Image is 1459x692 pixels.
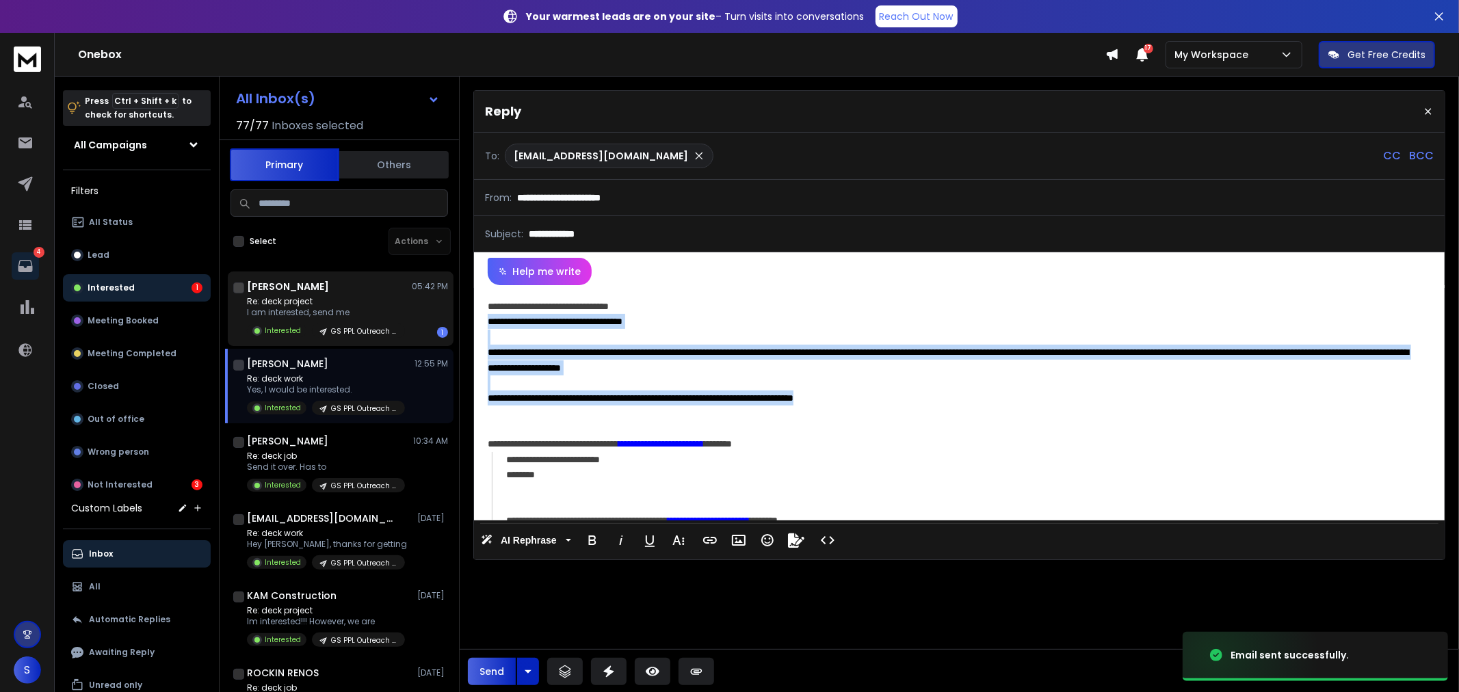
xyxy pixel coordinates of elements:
p: GS PPL Outreach Decks [331,326,397,336]
p: Not Interested [88,479,153,490]
p: Reply [485,102,521,121]
p: Yes, I would be interested. [247,384,405,395]
p: From: [485,191,512,204]
p: My Workspace [1174,48,1254,62]
p: Interested [265,403,301,413]
h1: [EMAIL_ADDRESS][DOMAIN_NAME] [247,511,397,525]
p: GS PPL Outreach Decks [331,403,397,414]
button: Help me write [488,258,592,285]
button: Automatic Replies [63,606,211,633]
p: Inbox [89,548,113,559]
button: Closed [63,373,211,400]
h1: ROCKIN RENOS [247,666,319,680]
p: Subject: [485,227,523,241]
h3: Filters [63,181,211,200]
button: Others [339,150,449,180]
p: Meeting Completed [88,348,176,359]
p: Closed [88,381,119,392]
button: Underline (Ctrl+U) [637,527,663,554]
p: Interested [88,282,135,293]
p: Interested [265,557,301,568]
p: CC [1383,148,1401,164]
strong: Your warmest leads are on your site [527,10,716,23]
p: [EMAIL_ADDRESS][DOMAIN_NAME] [514,149,688,163]
button: All Campaigns [63,131,211,159]
button: Insert Image (Ctrl+P) [726,527,752,554]
label: Select [250,236,276,247]
p: 05:42 PM [412,281,448,292]
button: More Text [666,527,692,554]
span: AI Rephrase [498,535,560,546]
p: BCC [1409,148,1434,164]
button: Out of office [63,405,211,433]
p: 4 [34,247,44,258]
button: Italic (Ctrl+I) [608,527,634,554]
h1: KAM Construction [247,589,337,602]
button: Not Interested3 [63,471,211,498]
button: All Status [63,209,211,236]
p: [DATE] [417,513,448,524]
button: Lead [63,241,211,269]
button: Awaiting Reply [63,639,211,666]
p: GS PPL Outreach Decks [331,558,397,568]
p: Im interested!!! However, we are [247,616,405,627]
p: Press to check for shortcuts. [85,94,192,122]
a: Reach Out Now [876,5,958,27]
img: logo [14,46,41,72]
p: Interested [265,480,301,490]
h1: All Campaigns [74,138,147,152]
h1: Onebox [78,46,1105,63]
div: 1 [437,327,448,338]
button: Get Free Credits [1319,41,1435,68]
div: 1 [192,282,202,293]
button: Meeting Booked [63,307,211,334]
p: All [89,581,101,592]
p: Wrong person [88,447,149,457]
p: 12:55 PM [415,358,448,369]
span: Ctrl + Shift + k [112,93,179,109]
button: Insert Link (Ctrl+K) [697,527,723,554]
p: Lead [88,250,109,261]
p: Re: deck project [247,296,405,307]
div: 3 [192,479,202,490]
p: Re: deck job [247,451,405,462]
button: Inbox [63,540,211,568]
h3: Inboxes selected [272,118,363,134]
button: AI Rephrase [478,527,574,554]
h3: Custom Labels [71,501,142,515]
h1: [PERSON_NAME] [247,280,329,293]
button: Code View [815,527,841,554]
p: [DATE] [417,667,448,678]
p: 10:34 AM [413,436,448,447]
div: Email sent successfully. [1231,648,1349,662]
a: 4 [12,252,39,280]
button: All Inbox(s) [225,85,451,112]
button: Meeting Completed [63,340,211,367]
button: Primary [230,148,339,181]
button: Interested1 [63,274,211,302]
p: GS PPL Outreach Decks [331,635,397,646]
p: Re: deck work [247,528,407,539]
p: Reach Out Now [880,10,954,23]
button: All [63,573,211,600]
span: 77 / 77 [236,118,269,134]
p: Meeting Booked [88,315,159,326]
p: Out of office [88,414,144,425]
button: Wrong person [63,438,211,466]
p: Hey [PERSON_NAME], thanks for getting [247,539,407,550]
button: Signature [783,527,809,554]
button: Bold (Ctrl+B) [579,527,605,554]
h1: [PERSON_NAME] [247,434,328,448]
p: Re: deck project [247,605,405,616]
p: Interested [265,325,301,336]
p: Automatic Replies [89,614,170,625]
p: GS PPL Outreach Decks [331,481,397,491]
h1: All Inbox(s) [236,92,315,105]
button: S [14,656,41,684]
p: All Status [89,217,133,228]
p: Awaiting Reply [89,647,155,658]
button: Emoticons [754,527,780,554]
p: [DATE] [417,590,448,601]
p: Unread only [89,680,142,691]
